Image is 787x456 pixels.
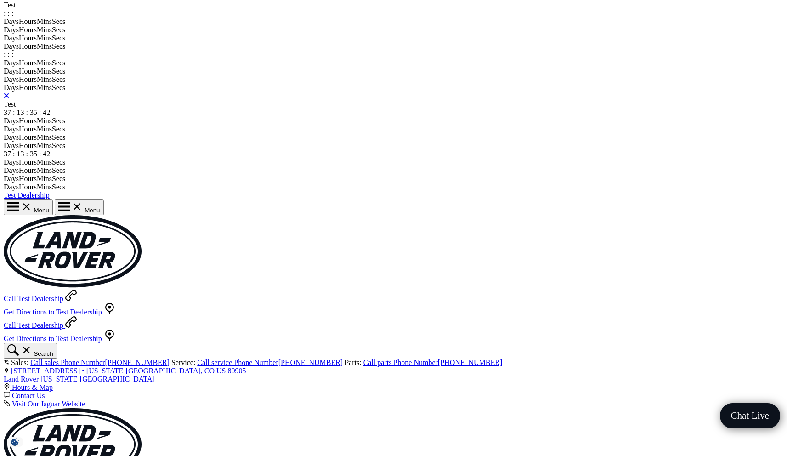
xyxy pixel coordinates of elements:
span: Days [4,59,19,67]
a: Contact Us [4,392,45,399]
span: Secs [52,42,65,50]
button: Open the main navigation menu [4,199,53,215]
span: Secs [52,26,65,34]
span: : [11,9,13,17]
span: Mins [37,84,52,91]
span: Mins [37,183,52,191]
a: Chat Live [720,403,780,428]
span: Secs [52,175,65,182]
span: Sales [11,359,27,366]
img: Generic [4,215,142,288]
span: 13 [17,150,24,158]
span: [STREET_ADDRESS] • [11,367,85,375]
span: Mins [37,75,52,83]
span: Days [4,84,19,91]
a: Land Rover [US_STATE][GEOGRAPHIC_DATA] [4,375,155,383]
span: Mins [37,158,52,166]
span: Secs [52,117,65,125]
span: Secs [52,133,65,141]
span: Mins [37,42,52,50]
span: Get Directions to Test Dealership [4,335,102,342]
span: Mins [37,125,52,133]
span: Days [4,17,19,25]
span: 42 [43,108,50,116]
span: Mins [37,117,52,125]
span: Days [4,133,19,141]
a: Visit Our Jaguar Website [4,400,85,408]
span: Days [4,125,19,133]
span: : [13,108,15,116]
span: : [39,108,41,116]
span: Secs [52,142,65,149]
span: : [7,9,9,17]
a: Call service Phone Number[PHONE_NUMBER] [197,359,343,366]
span: [US_STATE][GEOGRAPHIC_DATA], [86,367,203,375]
span: : [13,150,15,158]
span: Mins [37,175,52,182]
span: Days [4,26,19,34]
span: Mins [37,133,52,141]
span: Days [4,75,19,83]
span: Call service Phone Number [197,359,278,366]
span: CO [204,367,215,375]
a: Call Test Dealership [4,321,77,329]
span: Menu [85,207,100,214]
span: Secs [52,125,65,133]
span: Hours [19,84,37,91]
span: : [26,150,28,158]
a: Call Test Dealership [4,295,77,302]
a: land-rover [4,281,142,289]
span: Secs [52,67,65,75]
span: 37 [4,108,11,116]
span: Secs [52,84,65,91]
a: Get Directions to Test Dealership [4,308,115,316]
span: Chat Live [726,410,774,422]
span: Days [4,117,19,125]
span: Hours [19,125,37,133]
span: 42 [43,150,50,158]
span: Secs [52,166,65,174]
span: Hours [19,183,37,191]
span: Secs [52,158,65,166]
span: : [4,9,6,17]
span: Mins [37,26,52,34]
span: Secs [52,34,65,42]
span: Service [171,359,193,366]
span: 13 [17,108,24,116]
span: Hours [19,42,37,50]
a: Get Directions to Test Dealership [4,335,115,342]
span: Hours [19,175,37,182]
span: Days [4,142,19,149]
span: : [193,359,195,366]
span: 35 [30,108,37,116]
span: US [216,367,226,375]
span: Hours [19,75,37,83]
span: Hours [19,117,37,125]
span: Mins [37,67,52,75]
span: : [4,51,6,58]
span: Days [4,67,19,75]
span: Call Test Dealership [4,321,63,329]
span: Secs [52,17,65,25]
span: Mins [37,166,52,174]
span: Call sales Phone Number [30,359,105,366]
span: Days [4,175,19,182]
span: Search [34,350,53,357]
span: : [11,51,13,58]
span: : [359,359,361,366]
span: Days [4,183,19,191]
span: Call parts Phone Number [363,359,438,366]
span: Days [4,34,19,42]
span: Hours [19,34,37,42]
span: Secs [52,75,65,83]
span: Days [4,42,19,50]
span: Test [4,100,16,108]
a: Call parts Phone Number[PHONE_NUMBER] [363,359,503,366]
span: Days [4,166,19,174]
span: Days [4,158,19,166]
a: Close [4,92,9,99]
span: Hours [19,142,37,149]
span: Mins [37,34,52,42]
span: : [7,51,9,58]
span: Hours [19,59,37,67]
